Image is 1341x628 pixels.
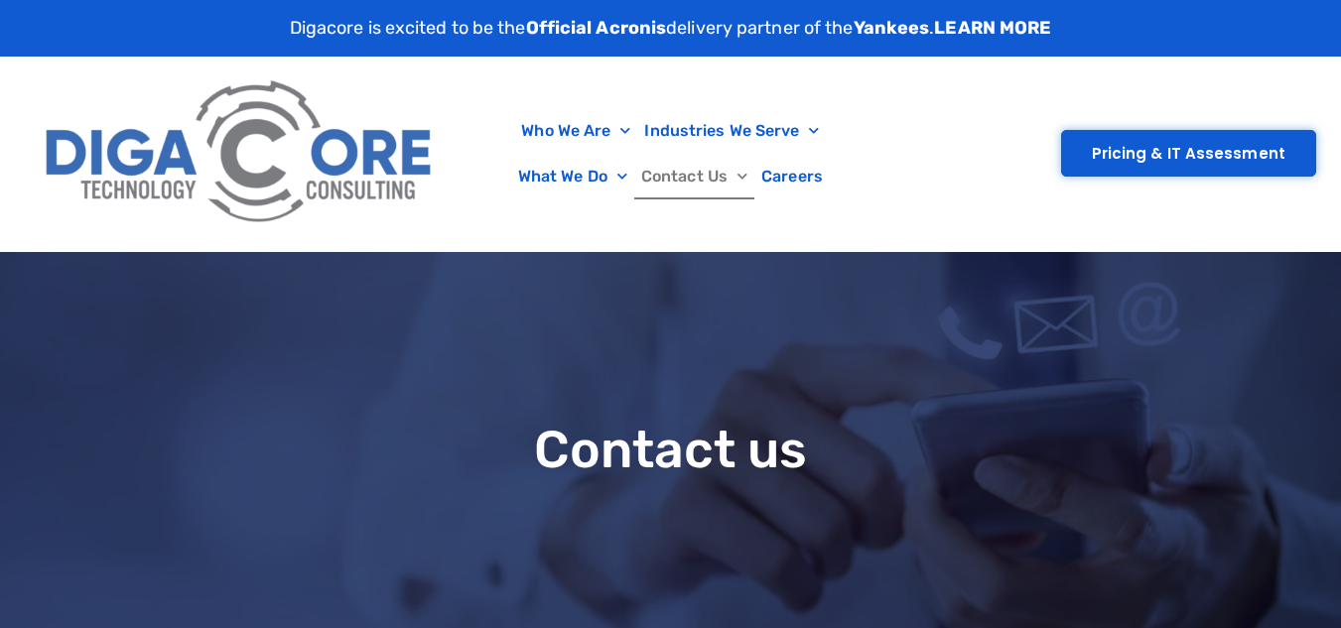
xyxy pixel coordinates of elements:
[514,108,637,154] a: Who We Are
[1092,146,1285,161] span: Pricing & IT Assessment
[526,17,667,39] strong: Official Acronis
[36,422,1306,478] h1: Contact us
[290,15,1052,42] p: Digacore is excited to be the delivery partner of the .
[934,17,1051,39] a: LEARN MORE
[1061,130,1316,177] a: Pricing & IT Assessment
[511,154,634,199] a: What We Do
[754,154,830,199] a: Careers
[854,17,930,39] strong: Yankees
[35,66,446,241] img: Digacore Logo
[637,108,826,154] a: Industries We Serve
[456,108,886,199] nav: Menu
[634,154,754,199] a: Contact Us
